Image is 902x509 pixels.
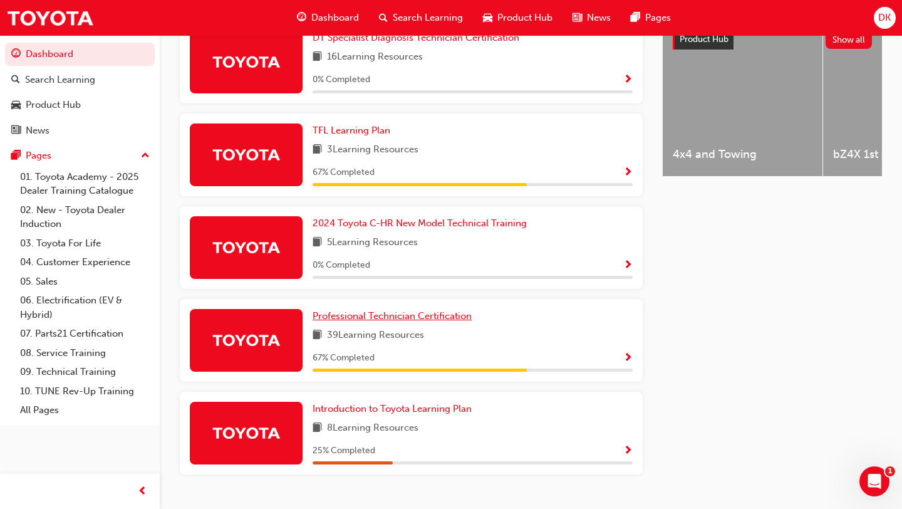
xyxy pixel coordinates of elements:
div: Product Hub [26,98,81,112]
span: pages-icon [631,10,640,26]
span: car-icon [483,10,492,26]
button: Show Progress [623,258,633,273]
a: Dashboard [5,43,155,66]
button: DK [874,7,896,29]
a: All Pages [15,401,155,420]
a: guage-iconDashboard [287,5,369,31]
a: Product HubShow all [673,29,872,50]
span: News [587,11,611,25]
span: search-icon [379,10,388,26]
a: 10. TUNE Rev-Up Training [15,382,155,401]
span: 25 % Completed [313,444,375,458]
span: up-icon [141,148,150,164]
span: Dashboard [311,11,359,25]
a: 06. Electrification (EV & Hybrid) [15,291,155,324]
a: Search Learning [5,68,155,92]
span: 67 % Completed [313,351,375,365]
span: 4x4 and Towing [673,147,812,162]
span: 0 % Completed [313,258,370,273]
span: Product Hub [497,11,552,25]
img: Trak [212,329,281,351]
span: pages-icon [11,150,21,162]
span: book-icon [313,50,322,65]
img: Trak [212,51,281,73]
a: 2024 Toyota C-HR New Model Technical Training [313,216,532,231]
span: Product Hub [680,34,728,45]
span: car-icon [11,100,21,111]
div: Search Learning [25,73,95,87]
span: Show Progress [623,446,633,457]
span: 16 Learning Resources [327,50,423,65]
span: book-icon [313,328,322,344]
span: book-icon [313,142,322,158]
span: 67 % Completed [313,165,375,180]
span: Show Progress [623,260,633,271]
a: news-iconNews [562,5,621,31]
a: Professional Technician Certification [313,309,477,323]
a: DT Specialist Diagnosis Technician Certification [313,31,524,45]
span: Show Progress [623,75,633,86]
button: Show Progress [623,72,633,88]
a: 02. New - Toyota Dealer Induction [15,201,155,234]
button: Show Progress [623,165,633,181]
img: Trak [212,144,281,165]
div: Pages [26,149,51,163]
img: Trak [6,4,94,32]
span: book-icon [313,421,322,436]
span: Show Progress [623,167,633,179]
a: 07. Parts21 Certification [15,324,155,344]
span: Professional Technician Certification [313,310,472,322]
button: DashboardSearch LearningProduct HubNews [5,40,155,144]
a: 4x4 and Towing [663,19,822,176]
button: Show all [826,31,873,49]
span: 2024 Toyota C-HR New Model Technical Training [313,218,527,229]
span: TFL Learning Plan [313,125,390,136]
img: Trak [212,236,281,258]
span: news-icon [573,10,582,26]
span: Pages [645,11,671,25]
a: TFL Learning Plan [313,123,395,138]
a: 01. Toyota Academy - 2025 Dealer Training Catalogue [15,167,155,201]
span: news-icon [11,125,21,137]
a: pages-iconPages [621,5,681,31]
span: Show Progress [623,353,633,364]
span: 1 [885,466,895,476]
button: Show Progress [623,443,633,459]
span: DT Specialist Diagnosis Technician Certification [313,32,519,43]
span: 39 Learning Resources [327,328,424,344]
a: 04. Customer Experience [15,253,155,272]
img: Trak [212,422,281,444]
a: Introduction to Toyota Learning Plan [313,402,477,416]
span: Introduction to Toyota Learning Plan [313,403,472,414]
a: search-iconSearch Learning [369,5,473,31]
span: search-icon [11,75,20,86]
button: Show Progress [623,350,633,366]
a: Product Hub [5,93,155,117]
span: prev-icon [138,484,147,500]
span: 8 Learning Resources [327,421,418,436]
a: 05. Sales [15,272,155,291]
span: 3 Learning Resources [327,142,418,158]
button: Pages [5,144,155,167]
span: guage-icon [297,10,306,26]
a: 03. Toyota For Life [15,234,155,253]
span: 0 % Completed [313,73,370,87]
span: DK [878,11,891,25]
span: book-icon [313,235,322,251]
a: car-iconProduct Hub [473,5,562,31]
span: guage-icon [11,49,21,60]
span: Search Learning [393,11,463,25]
a: 08. Service Training [15,344,155,363]
a: 09. Technical Training [15,362,155,382]
iframe: Intercom live chat [859,466,889,496]
div: News [26,123,49,138]
span: 5 Learning Resources [327,235,418,251]
a: News [5,119,155,142]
